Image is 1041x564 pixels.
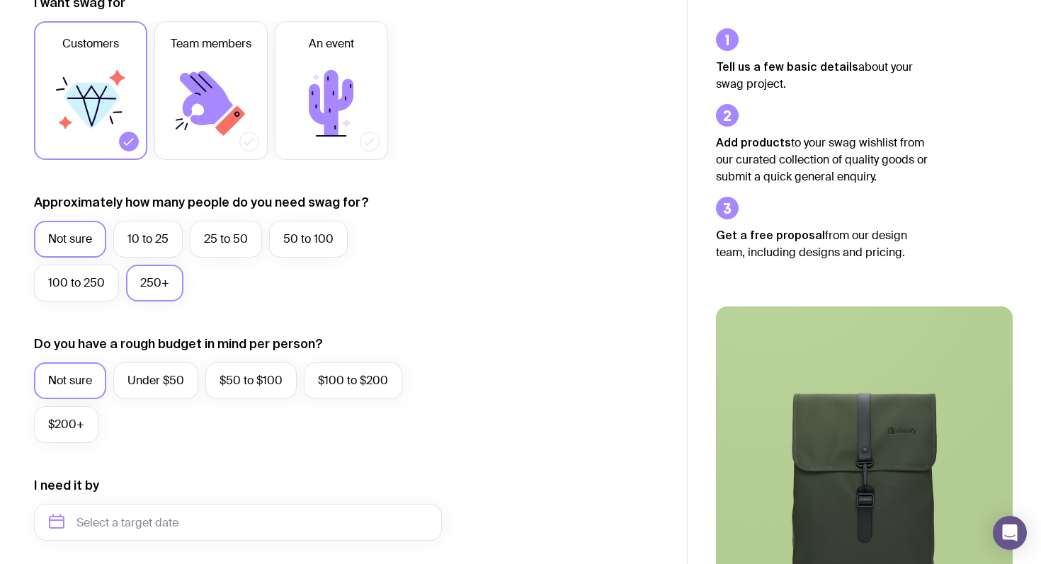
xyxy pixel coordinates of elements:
label: Under $50 [113,362,198,399]
label: Approximately how many people do you need swag for? [34,194,369,211]
span: Customers [62,35,119,52]
label: 10 to 25 [113,221,183,258]
label: $200+ [34,406,98,443]
strong: Tell us a few basic details [716,60,858,73]
span: An event [309,35,354,52]
p: about your swag project. [716,58,928,93]
label: Not sure [34,362,106,399]
strong: Get a free proposal [716,229,825,241]
span: Team members [171,35,251,52]
p: from our design team, including designs and pricing. [716,226,928,261]
label: I need it by [34,477,99,494]
p: to your swag wishlist from our curated collection of quality goods or submit a quick general enqu... [716,134,928,185]
label: $50 to $100 [205,362,297,399]
div: Open Intercom Messenger [993,516,1027,550]
input: Select a target date [34,504,442,541]
label: 100 to 250 [34,265,119,301]
label: Not sure [34,221,106,258]
label: $100 to $200 [304,362,402,399]
label: 25 to 50 [190,221,262,258]
label: Do you have a rough budget in mind per person? [34,335,323,352]
label: 50 to 100 [269,221,348,258]
label: 250+ [126,265,183,301]
strong: Add products [716,136,791,149]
